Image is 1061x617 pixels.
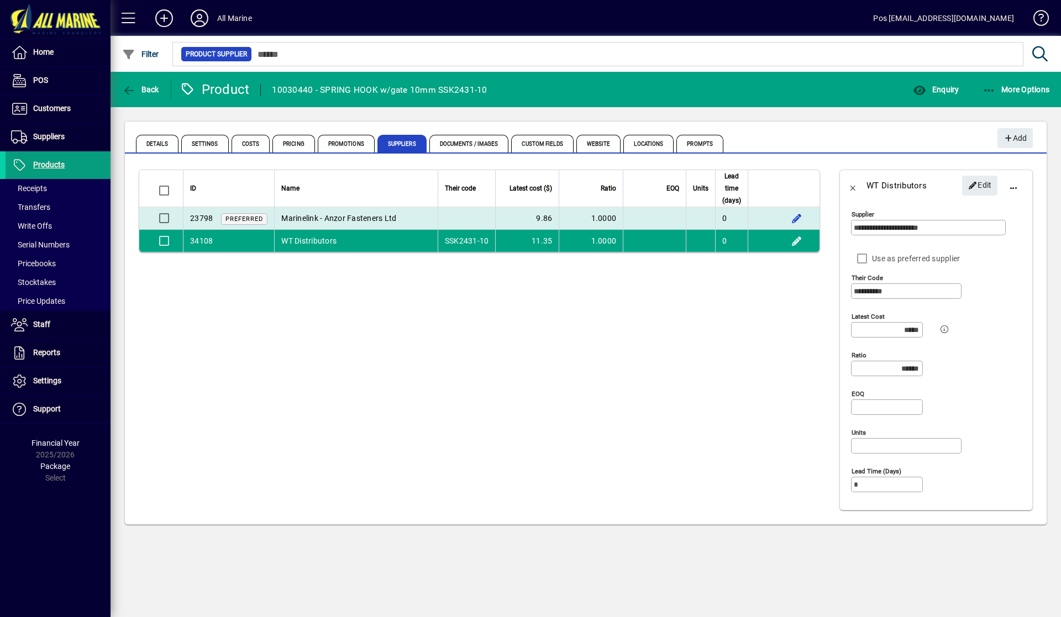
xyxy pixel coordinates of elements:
button: Edit [788,232,806,250]
mat-label: Lead time (days) [852,467,901,475]
span: Documents / Images [429,135,509,152]
span: Preferred [225,215,263,223]
a: Pricebooks [6,254,111,273]
span: Write Offs [11,222,52,230]
button: Back [119,80,162,99]
button: Add [997,128,1033,148]
span: More Options [983,85,1050,94]
span: Settings [33,376,61,385]
span: Pricing [272,135,315,152]
span: Suppliers [377,135,427,152]
td: 1.0000 [559,207,623,230]
button: Edit [788,209,806,227]
div: 34108 [190,235,213,246]
span: Product Supplier [186,49,247,60]
div: 10030440 - SPRING HOOK w/gate 10mm SSK2431-10 [272,81,487,99]
td: SSK2431-10 [438,230,496,252]
span: Reports [33,348,60,357]
a: Staff [6,311,111,339]
span: Stocktakes [11,278,56,287]
a: Price Updates [6,292,111,310]
button: Add [146,8,182,28]
div: 23798 [190,213,213,224]
span: Their code [445,182,476,194]
td: 11.35 [495,230,559,252]
button: More options [1000,172,1027,199]
a: Serial Numbers [6,235,111,254]
a: Home [6,39,111,66]
span: Customers [33,104,71,113]
span: Back [122,85,159,94]
span: Transfers [11,203,50,212]
div: Product [180,81,250,98]
span: Filter [122,50,159,59]
mat-label: Their code [852,274,883,282]
a: Transfers [6,198,111,217]
a: Suppliers [6,123,111,151]
span: Locations [623,135,674,152]
span: Costs [232,135,270,152]
td: 0 [715,207,748,230]
button: Filter [119,44,162,64]
span: Pricebooks [11,259,56,268]
span: Package [40,462,70,471]
span: Serial Numbers [11,240,70,249]
div: Pos [EMAIL_ADDRESS][DOMAIN_NAME] [873,9,1014,27]
span: EOQ [666,182,679,194]
span: Edit [968,176,992,194]
td: 1.0000 [559,230,623,252]
span: Products [33,160,65,169]
button: Profile [182,8,217,28]
span: Add [1003,129,1027,147]
span: Promotions [318,135,375,152]
mat-label: Ratio [852,351,866,359]
a: Reports [6,339,111,367]
span: Staff [33,320,50,329]
span: Details [136,135,178,152]
button: Back [840,172,866,199]
span: Custom Fields [511,135,573,152]
a: Stocktakes [6,273,111,292]
span: Latest cost ($) [510,182,552,194]
a: Receipts [6,179,111,198]
span: Prompts [676,135,723,152]
app-page-header-button: Back [111,80,171,99]
mat-label: EOQ [852,390,864,398]
a: Support [6,395,111,423]
button: Edit [962,176,997,196]
td: 0 [715,230,748,252]
a: POS [6,67,111,94]
span: Home [33,48,54,56]
mat-label: Supplier [852,210,874,218]
span: Website [576,135,621,152]
span: Support [33,404,61,413]
span: ID [190,182,196,194]
span: Name [281,182,300,194]
td: WT Distributors [274,230,438,252]
span: Ratio [601,182,616,194]
span: Settings [181,135,229,152]
a: Customers [6,95,111,123]
button: Enquiry [910,80,962,99]
button: More Options [980,80,1053,99]
div: All Marine [217,9,252,27]
td: 9.86 [495,207,559,230]
td: Marinelink - Anzor Fasteners Ltd [274,207,438,230]
span: Price Updates [11,297,65,305]
span: Financial Year [31,439,80,447]
span: Enquiry [913,85,959,94]
span: Suppliers [33,132,65,141]
a: Settings [6,367,111,395]
span: POS [33,76,48,85]
span: Receipts [11,184,47,193]
a: Knowledge Base [1025,2,1047,38]
mat-label: Units [852,429,866,436]
mat-label: Latest cost [852,313,885,320]
span: Units [693,182,708,194]
span: Lead time (days) [722,170,741,207]
a: Write Offs [6,217,111,235]
div: WT Distributors [866,177,927,194]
